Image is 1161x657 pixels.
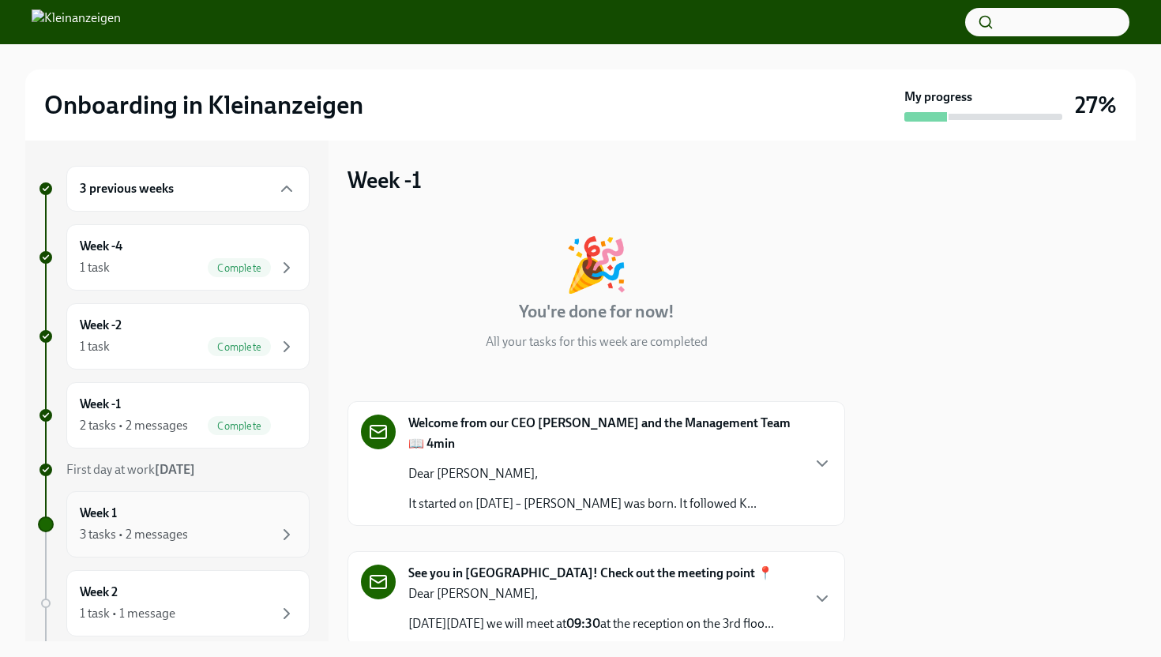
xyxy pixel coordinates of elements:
[38,461,310,479] a: First day at work[DATE]
[904,88,972,106] strong: My progress
[208,262,271,274] span: Complete
[208,341,271,353] span: Complete
[80,526,188,543] div: 3 tasks • 2 messages
[80,180,174,197] h6: 3 previous weeks
[38,382,310,449] a: Week -12 tasks • 2 messagesComplete
[408,585,774,603] p: Dear [PERSON_NAME],
[155,462,195,477] strong: [DATE]
[80,605,175,622] div: 1 task • 1 message
[208,420,271,432] span: Complete
[564,238,629,291] div: 🎉
[486,333,708,351] p: All your tasks for this week are completed
[408,415,791,432] strong: Welcome from our CEO [PERSON_NAME] and the Management Team
[80,238,122,255] h6: Week -4
[408,615,774,633] p: [DATE][DATE] we will meet at at the reception on the 3rd floo...
[80,505,117,522] h6: Week 1
[1075,91,1117,119] h3: 27%
[408,436,455,451] strong: 📖 4min
[408,465,757,482] p: Dear [PERSON_NAME],
[408,495,757,512] p: It started on [DATE] – [PERSON_NAME] was born. It followed K...
[80,259,110,276] div: 1 task
[38,570,310,636] a: Week 21 task • 1 message
[408,565,773,582] strong: See you in [GEOGRAPHIC_DATA]! Check out the meeting point 📍
[80,417,188,434] div: 2 tasks • 2 messages
[566,616,600,631] strong: 09:30
[80,338,110,355] div: 1 task
[519,300,674,324] h4: You're done for now!
[38,303,310,370] a: Week -21 taskComplete
[38,491,310,558] a: Week 13 tasks • 2 messages
[348,166,422,194] h3: Week -1
[32,9,121,35] img: Kleinanzeigen
[66,462,195,477] span: First day at work
[38,224,310,291] a: Week -41 taskComplete
[66,166,310,212] div: 3 previous weeks
[80,584,118,601] h6: Week 2
[44,89,363,121] h2: Onboarding in Kleinanzeigen
[80,396,121,413] h6: Week -1
[80,317,122,334] h6: Week -2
